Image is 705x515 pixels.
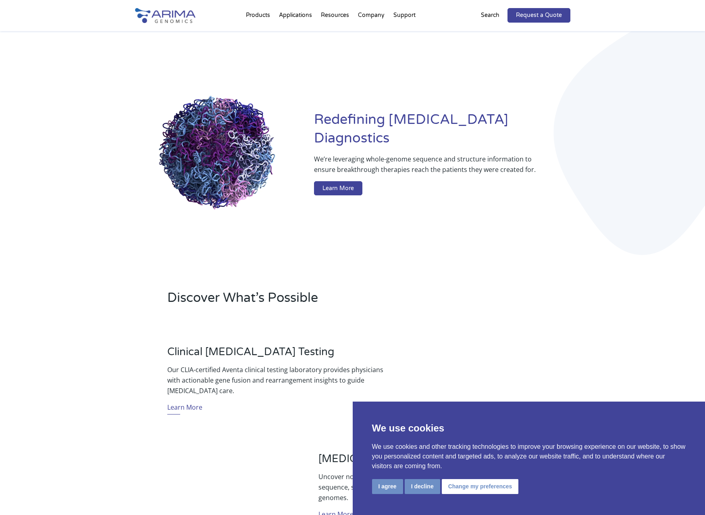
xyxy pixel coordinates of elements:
[507,8,570,23] a: Request a Quote
[167,345,387,364] h3: Clinical [MEDICAL_DATA] Testing
[314,181,362,196] a: Learn More
[405,479,440,494] button: I decline
[314,154,538,181] p: We’re leveraging whole-genome sequence and structure information to ensure breakthrough therapies...
[318,452,538,471] h3: [MEDICAL_DATA] Genomics
[314,111,570,154] h1: Redefining [MEDICAL_DATA] Diagnostics
[135,8,195,23] img: Arima-Genomics-logo
[372,421,686,435] p: We use cookies
[167,289,455,313] h2: Discover What’s Possible
[481,10,499,21] p: Search
[167,364,387,396] p: Our CLIA-certified Aventa clinical testing laboratory provides physicians with actionable gene fu...
[318,471,538,503] p: Uncover novel biomarkers and therapeutic targets by exploring the sequence, structure, and regula...
[372,479,403,494] button: I agree
[372,442,686,471] p: We use cookies and other tracking technologies to improve your browsing experience on our website...
[442,479,519,494] button: Change my preferences
[167,402,202,415] a: Learn More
